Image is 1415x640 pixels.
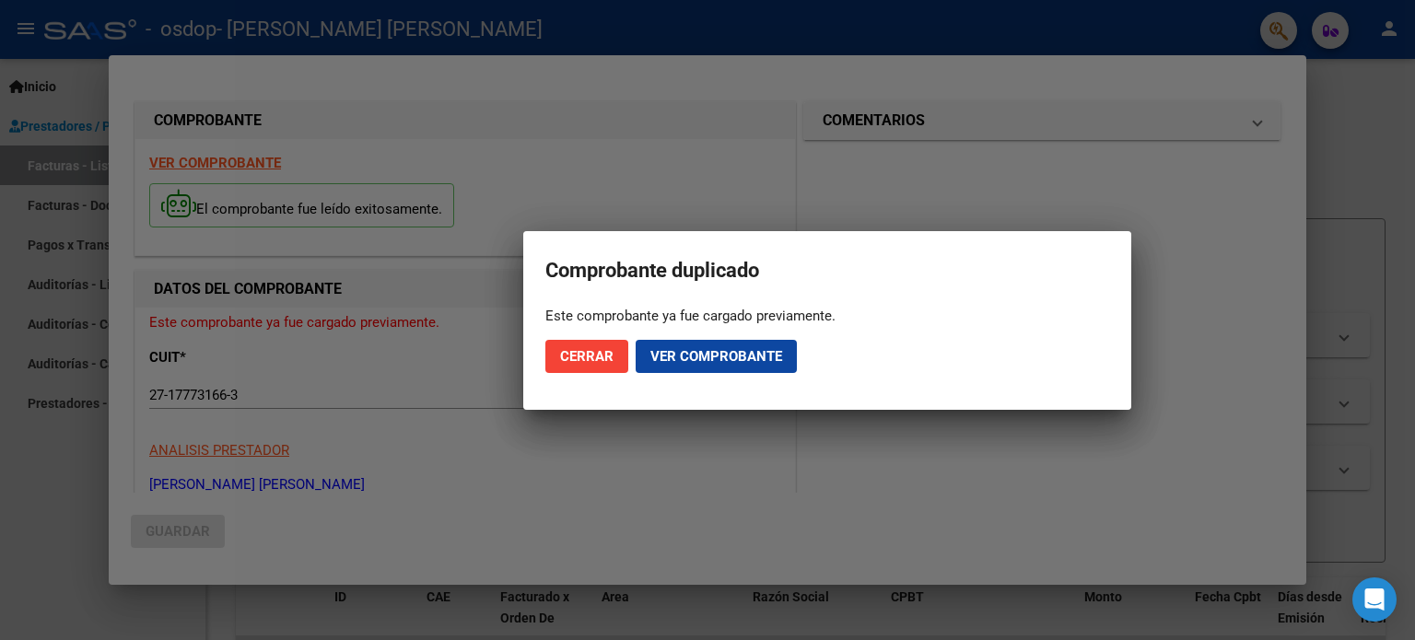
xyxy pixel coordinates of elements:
span: Cerrar [560,348,614,365]
button: Ver comprobante [636,340,797,373]
div: Este comprobante ya fue cargado previamente. [545,307,1109,325]
button: Cerrar [545,340,628,373]
span: Ver comprobante [650,348,782,365]
div: Open Intercom Messenger [1352,577,1397,622]
h2: Comprobante duplicado [545,253,1109,288]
